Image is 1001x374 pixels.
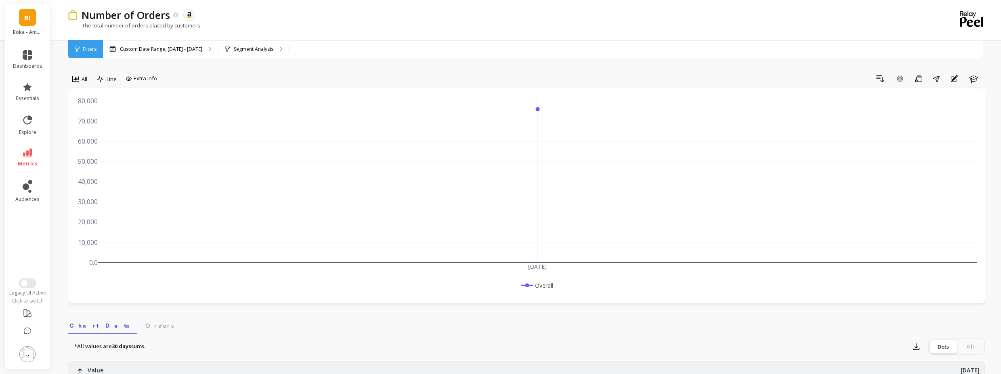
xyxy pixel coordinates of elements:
[19,129,36,136] span: explore
[234,46,273,52] p: Segment Analysis
[120,46,202,52] p: Custom Date Range, [DATE] - [DATE]
[74,343,145,351] p: *All values are sums.
[82,8,170,22] p: Number of Orders
[186,11,193,19] img: api.amazon.svg
[24,13,31,22] span: B(
[930,340,957,353] div: Dots
[16,95,39,102] span: essentials
[69,322,136,330] span: Chart Data
[13,29,42,36] p: Boka - Amazon (Essor)
[957,340,983,353] div: Fill
[68,22,200,29] p: The total number of orders placed by customers
[82,75,87,83] span: All
[15,196,40,203] span: audiences
[13,63,42,69] span: dashboards
[5,290,50,296] div: Legacy UI Active
[18,161,38,167] span: metrics
[134,75,157,83] span: Extra Info
[83,46,97,52] span: Filters
[68,10,78,20] img: header icon
[68,315,985,334] nav: Tabs
[112,343,131,350] strong: 30 days
[5,298,50,304] div: Click to switch
[19,278,36,288] button: Switch to New UI
[107,75,117,83] span: Line
[145,322,174,330] span: Orders
[19,346,36,362] img: profile picture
